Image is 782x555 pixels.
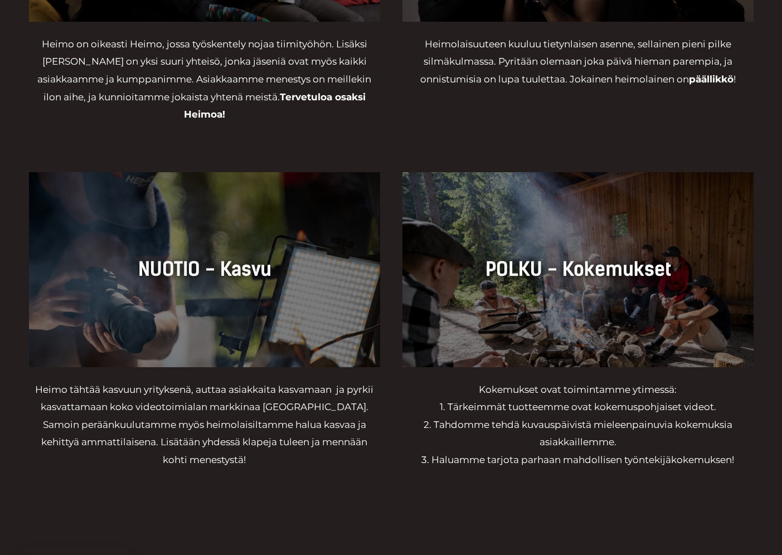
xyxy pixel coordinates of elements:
p: Heimo tähtää kasvuun yrityksenä, auttaa asiakkaita kasvamaan ja pyrkii kasvattamaan koko videotoi... [29,381,380,469]
p: Kokemukset ovat toimintamme ytimessä: 1. Tärkeimmät tuotteemme ovat kokemuspohjaiset videot. 2. T... [402,381,754,469]
p: Heimolaisuuteen kuuluu tietynlaisen asenne, sellainen pieni pilke silmäkulmassa. Pyritään olemaan... [402,36,754,89]
span: päällikkö [689,74,734,85]
h3: POLKU - Kokemukset [419,256,737,283]
p: Heimo on oikeasti Heimo, jossa työskentely nojaa tiimityöhön. Lisäksi [PERSON_NAME] on yksi suuri... [29,36,380,124]
h3: NUOTIO - Kasvu [46,256,363,283]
